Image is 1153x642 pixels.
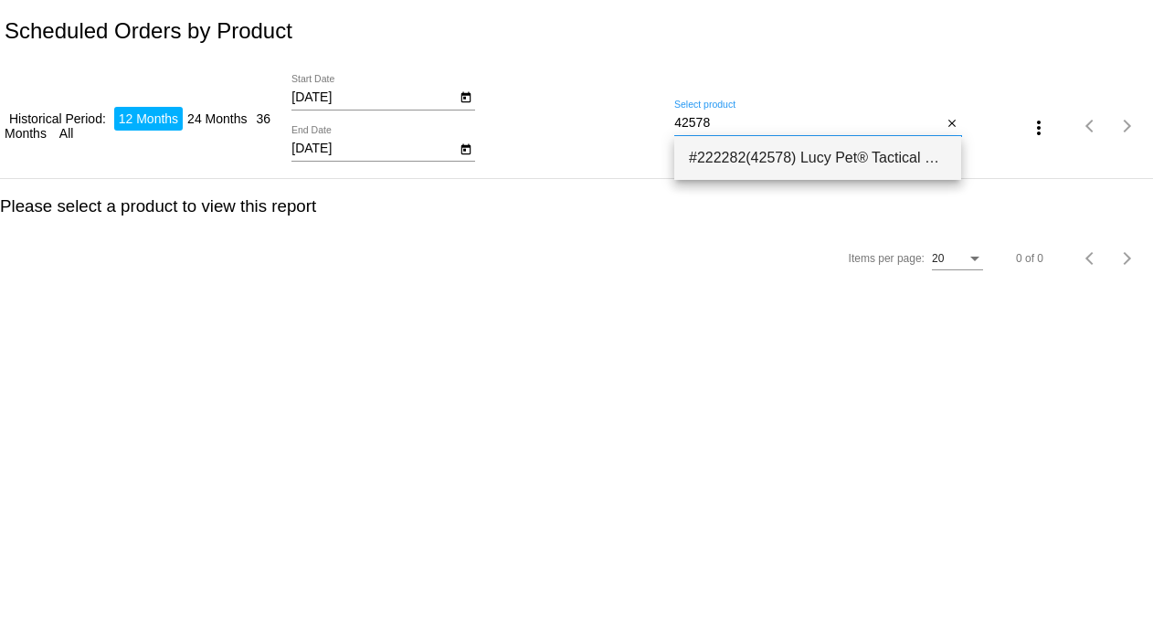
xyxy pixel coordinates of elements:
[55,121,79,145] li: All
[1109,240,1146,277] button: Next page
[674,116,942,131] input: Select product
[1109,108,1146,144] button: Next page
[1028,117,1050,139] mat-icon: more_vert
[5,18,292,44] h2: Scheduled Orders by Product
[291,90,456,105] input: Start Date
[946,117,958,132] mat-icon: close
[5,107,111,131] li: Historical Period:
[1073,108,1109,144] button: Previous page
[456,139,475,158] button: Open calendar
[849,252,925,265] div: Items per page:
[5,107,270,145] li: 36 Months
[183,107,251,131] li: 24 Months
[1073,240,1109,277] button: Previous page
[291,142,456,156] input: End Date
[943,114,962,133] button: Clear
[456,87,475,106] button: Open calendar
[932,252,944,265] span: 20
[1016,252,1043,265] div: 0 of 0
[932,253,983,266] mat-select: Items per page:
[114,107,183,131] li: 12 Months
[689,136,947,180] span: #222282(42578) Lucy Pet® Tactical Fuel® Dog Food-Exclusive Gut Health Formula 85.49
